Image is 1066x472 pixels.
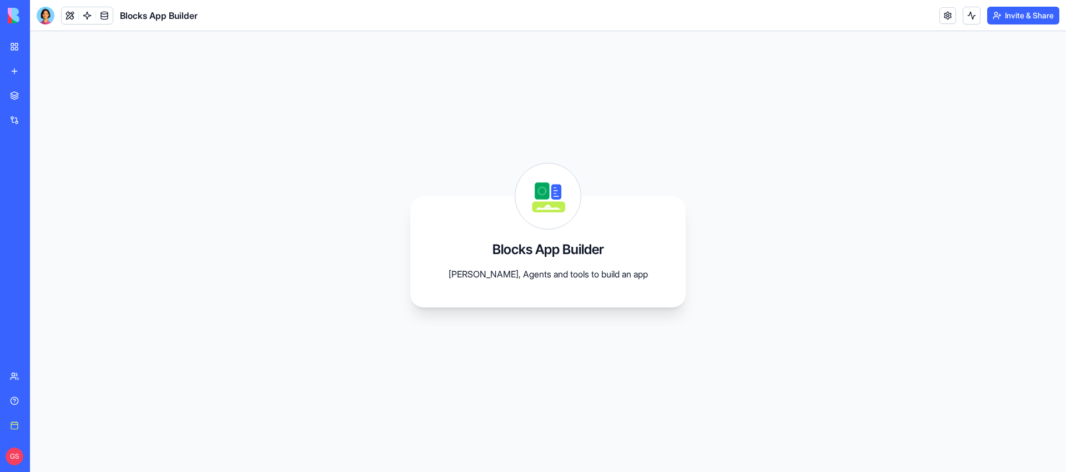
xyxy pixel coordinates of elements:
[6,448,23,465] span: GS
[987,7,1059,24] button: Invite & Share
[437,267,659,281] p: [PERSON_NAME], Agents and tools to build an app
[8,8,77,23] img: logo
[492,241,604,259] h3: Blocks App Builder
[120,9,198,22] span: Blocks App Builder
